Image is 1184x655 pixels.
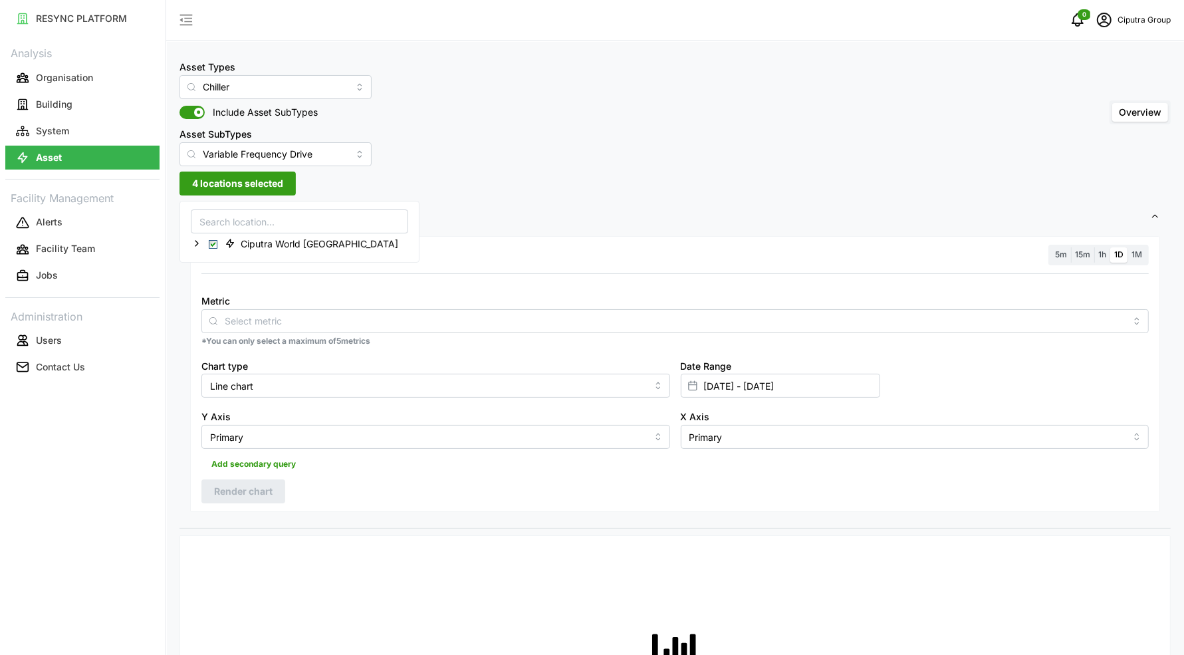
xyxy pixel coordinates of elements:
button: Organisation [5,66,160,90]
button: Alerts [5,211,160,235]
button: Add secondary query [201,454,306,474]
button: System [5,119,160,143]
button: Asset [5,146,160,170]
button: Contact Us [5,355,160,379]
p: Jobs [36,269,58,282]
span: 0 [1082,10,1086,19]
p: Administration [5,306,160,325]
input: Search location... [191,209,408,233]
label: X Axis [681,410,710,424]
p: Users [36,334,62,347]
input: Select Y axis [201,425,670,449]
p: Contact Us [36,360,85,374]
span: 1D [1114,249,1124,259]
button: schedule [1091,7,1118,33]
a: Building [5,91,160,118]
span: 1h [1098,249,1106,259]
span: Overview [1119,106,1161,118]
input: Select date range [681,374,880,398]
button: Building [5,92,160,116]
label: Asset Types [179,60,235,74]
p: Ciputra Group [1118,14,1171,27]
span: 4 locations selected [192,172,283,195]
p: Building [36,98,72,111]
a: System [5,118,160,144]
p: Asset [36,151,62,164]
a: Alerts [5,209,160,236]
span: Render chart [214,480,273,503]
div: Settings [179,233,1171,528]
span: Select Ciputra World Surabaya [209,240,217,249]
p: *You can only select a maximum of 5 metrics [201,336,1149,347]
input: Select metric [225,313,1125,328]
a: RESYNC PLATFORM [5,5,160,32]
p: Alerts [36,215,62,229]
span: Settings [190,201,1150,233]
span: Add secondary query [211,455,296,473]
button: Users [5,328,160,352]
span: 5m [1055,249,1067,259]
input: Select chart type [201,374,670,398]
p: Analysis [5,43,160,62]
a: Users [5,327,160,354]
a: Contact Us [5,354,160,380]
button: Jobs [5,264,160,288]
p: Organisation [36,71,93,84]
label: Chart type [201,359,248,374]
a: Organisation [5,65,160,91]
a: Jobs [5,263,160,289]
label: Metric [201,294,230,309]
span: Ciputra World [GEOGRAPHIC_DATA] [241,237,398,251]
a: Asset [5,144,160,171]
button: Render chart [201,479,285,503]
label: Y Axis [201,410,231,424]
button: Facility Team [5,237,160,261]
label: Asset SubTypes [179,127,252,142]
button: RESYNC PLATFORM [5,7,160,31]
a: Facility Team [5,236,160,263]
span: Ciputra World Surabaya [219,235,408,251]
span: 1M [1131,249,1142,259]
button: Settings [179,201,1171,233]
button: notifications [1064,7,1091,33]
input: Select X axis [681,425,1149,449]
p: System [36,124,69,138]
button: 4 locations selected [179,172,296,196]
p: Facility Management [5,188,160,207]
div: 4 locations selected [179,201,419,263]
span: Include Asset SubTypes [205,106,318,119]
label: Date Range [681,359,732,374]
span: 15m [1075,249,1090,259]
p: Facility Team [36,242,95,255]
p: RESYNC PLATFORM [36,12,127,25]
